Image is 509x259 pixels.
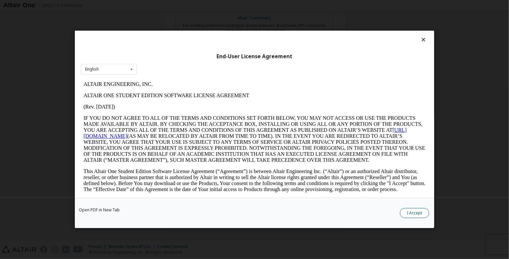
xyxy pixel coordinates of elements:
p: IF YOU DO NOT AGREE TO ALL OF THE TERMS AND CONDITIONS SET FORTH BELOW, YOU MAY NOT ACCESS OR USE... [3,37,345,85]
a: Open PDF in New Tab [79,208,120,212]
p: ALTAIR ONE STUDENT EDITION SOFTWARE LICENSE AGREEMENT [3,14,345,20]
p: ALTAIR ENGINEERING, INC. [3,3,345,9]
div: English [85,67,99,71]
a: [URL][DOMAIN_NAME] [3,49,326,60]
p: (Rev. [DATE]) [3,25,345,31]
div: End-User License Agreement [81,53,428,60]
p: This Altair One Student Edition Software License Agreement (“Agreement”) is between Altair Engine... [3,90,345,114]
button: I Accept [400,208,429,218]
